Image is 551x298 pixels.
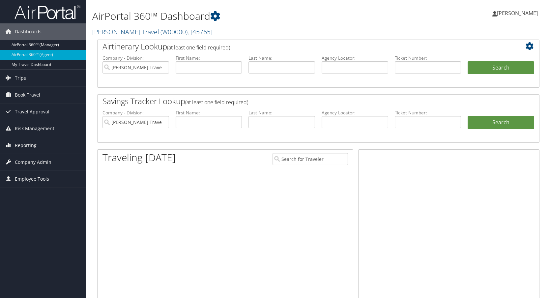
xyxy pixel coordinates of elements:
[468,61,534,74] button: Search
[322,109,388,116] label: Agency Locator:
[102,109,169,116] label: Company - Division:
[15,87,40,103] span: Book Travel
[102,41,497,52] h2: Airtinerary Lookup
[102,96,497,107] h2: Savings Tracker Lookup
[497,10,538,17] span: [PERSON_NAME]
[185,99,248,106] span: (at least one field required)
[160,27,188,36] span: ( W00000 )
[15,120,54,137] span: Risk Management
[322,55,388,61] label: Agency Locator:
[395,109,461,116] label: Ticket Number:
[102,151,176,164] h1: Traveling [DATE]
[248,109,315,116] label: Last Name:
[15,23,42,40] span: Dashboards
[15,171,49,187] span: Employee Tools
[92,9,394,23] h1: AirPortal 360™ Dashboard
[188,27,213,36] span: , [ 45765 ]
[395,55,461,61] label: Ticket Number:
[273,153,348,165] input: Search for Traveler
[102,116,169,128] input: search accounts
[92,27,213,36] a: [PERSON_NAME] Travel
[15,70,26,86] span: Trips
[15,137,37,154] span: Reporting
[176,55,242,61] label: First Name:
[248,55,315,61] label: Last Name:
[14,4,80,20] img: airportal-logo.png
[167,44,230,51] span: (at least one field required)
[15,104,49,120] span: Travel Approval
[492,3,544,23] a: [PERSON_NAME]
[102,55,169,61] label: Company - Division:
[468,116,534,129] a: Search
[15,154,51,170] span: Company Admin
[176,109,242,116] label: First Name:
